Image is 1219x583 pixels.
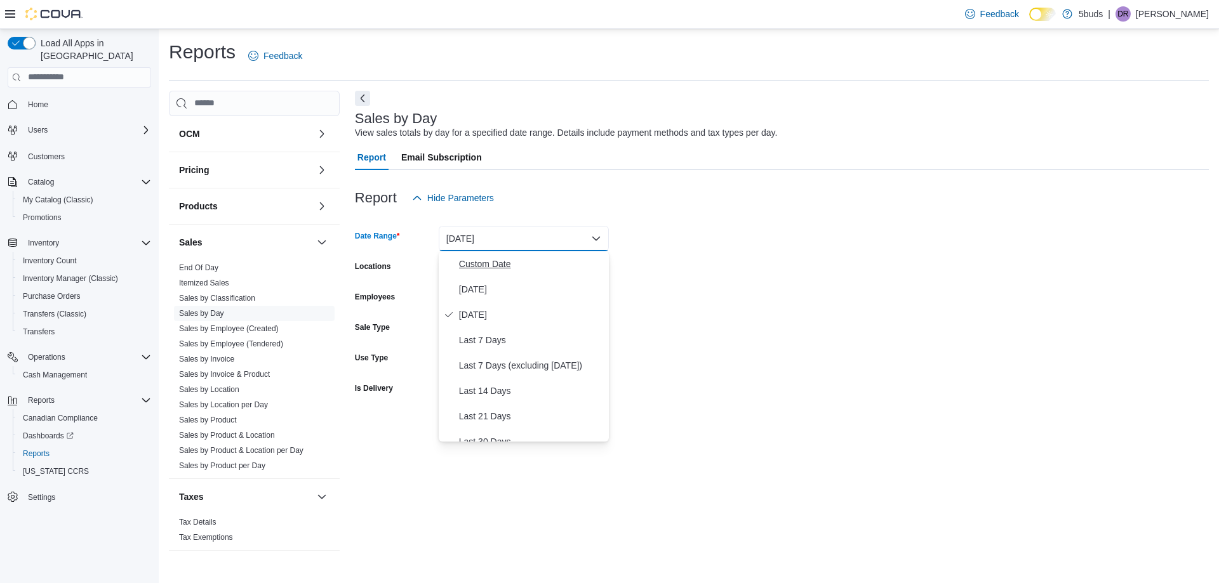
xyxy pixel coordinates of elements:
span: Sales by Classification [179,293,255,303]
h3: OCM [179,128,200,140]
span: Cash Management [18,367,151,383]
span: Promotions [23,213,62,223]
button: Taxes [179,490,312,503]
span: Sales by Location per Day [179,400,268,410]
span: Last 14 Days [459,383,604,398]
button: Taxes [314,489,330,504]
span: Purchase Orders [18,289,151,304]
span: Email Subscription [401,145,482,170]
span: Reports [18,446,151,461]
div: Taxes [169,514,340,550]
span: Feedback [263,49,302,62]
span: [DATE] [459,282,604,297]
a: Home [23,97,53,112]
a: End Of Day [179,263,218,272]
div: View sales totals by day for a specified date range. Details include payment methods and tax type... [355,126,778,140]
a: Sales by Location per Day [179,400,268,409]
span: [US_STATE] CCRS [23,466,89,476]
span: Inventory [23,235,151,251]
button: OCM [314,126,330,141]
div: Select listbox [439,251,609,442]
span: Tax Exemptions [179,532,233,542]
a: Customers [23,149,70,164]
button: Products [179,200,312,213]
span: Catalog [23,174,151,190]
span: Reports [23,449,50,459]
div: Dawn Richmond [1116,6,1131,22]
a: Tax Exemptions [179,533,233,542]
button: Pricing [179,164,312,176]
span: My Catalog (Classic) [18,192,151,207]
span: Dashboards [23,431,74,441]
h3: Sales by Day [355,111,437,126]
span: Last 21 Days [459,409,604,424]
h1: Reports [169,39,236,65]
span: Cash Management [23,370,87,380]
span: Home [28,100,48,110]
input: Dark Mode [1029,8,1056,21]
button: Reports [3,391,156,409]
a: Sales by Product & Location per Day [179,446,303,455]
span: Sales by Invoice & Product [179,369,270,379]
button: Operations [23,350,70,365]
a: Sales by Invoice & Product [179,370,270,379]
span: Home [23,96,151,112]
span: End Of Day [179,263,218,273]
button: Operations [3,348,156,366]
span: Sales by Day [179,308,224,318]
a: Inventory Manager (Classic) [18,271,123,286]
a: Cash Management [18,367,92,383]
a: Promotions [18,210,67,225]
h3: Sales [179,236,203,249]
span: Reports [23,393,151,408]
span: Transfers [23,327,55,337]
button: Inventory Count [13,252,156,270]
span: Canadian Compliance [18,410,151,426]
button: Users [3,121,156,139]
a: Reports [18,446,55,461]
button: Products [314,199,330,214]
div: Sales [169,260,340,478]
span: Settings [28,492,55,502]
span: Settings [23,489,151,505]
span: Customers [28,152,65,162]
span: Sales by Employee (Created) [179,324,279,334]
button: Inventory Manager (Classic) [13,270,156,287]
p: 5buds [1079,6,1103,22]
span: Operations [23,350,151,365]
span: Feedback [980,8,1019,20]
button: Sales [314,235,330,250]
a: Sales by Employee (Created) [179,324,279,333]
img: Cova [25,8,83,20]
a: Dashboards [18,428,79,443]
span: Canadian Compliance [23,413,98,423]
button: Promotions [13,209,156,226]
button: Inventory [23,235,64,251]
span: Transfers [18,324,151,339]
button: Next [355,91,370,106]
button: Catalog [23,174,59,190]
span: Reports [28,395,55,405]
button: My Catalog (Classic) [13,191,156,209]
span: Operations [28,352,65,362]
h3: Products [179,200,218,213]
a: Feedback [960,1,1024,27]
span: Hide Parameters [427,192,494,204]
span: Inventory [28,238,59,248]
span: Purchase Orders [23,291,81,301]
span: Sales by Product & Location [179,430,275,440]
a: Sales by Day [179,309,224,318]
a: Itemized Sales [179,278,229,287]
span: Sales by Product per Day [179,461,265,471]
p: [PERSON_NAME] [1136,6,1209,22]
button: [DATE] [439,226,609,251]
span: Dashboards [18,428,151,443]
a: My Catalog (Classic) [18,192,98,207]
span: Catalog [28,177,54,187]
button: Customers [3,147,156,165]
label: Is Delivery [355,383,393,393]
span: Last 7 Days (excluding [DATE]) [459,358,604,373]
span: Dark Mode [1029,21,1030,22]
span: Last 30 Days [459,434,604,449]
span: Itemized Sales [179,278,229,288]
